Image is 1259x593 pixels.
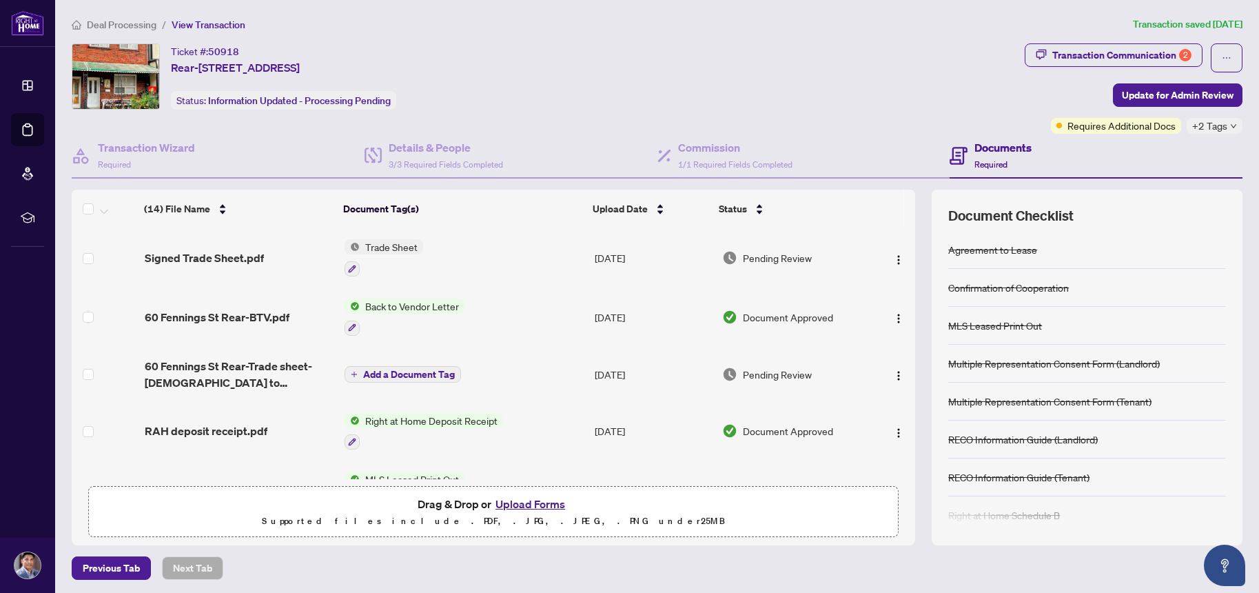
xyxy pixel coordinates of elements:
span: Update for Admin Review [1122,84,1234,106]
div: Confirmation of Cooperation [948,280,1069,295]
article: Transaction saved [DATE] [1133,17,1242,32]
button: Status IconTrade Sheet [345,239,423,277]
h4: Commission [678,139,792,156]
h4: Details & People [389,139,503,156]
h4: Transaction Wizard [98,139,195,156]
span: home [72,20,81,30]
img: IMG-C12341813_1.jpg [72,44,159,109]
span: RAH deposit receipt.pdf [145,423,267,439]
td: [DATE] [589,288,717,347]
span: Status [719,201,747,217]
span: 60 Fennings St Rear-Trade sheet-[DEMOGRAPHIC_DATA] to review.pdf [145,358,334,391]
div: MLS Leased Print Out [948,318,1042,333]
img: Profile Icon [14,552,41,579]
button: Upload Forms [491,495,569,513]
button: Open asap [1204,545,1245,586]
span: Pending Review [743,367,812,382]
img: Status Icon [345,413,360,428]
th: Document Tag(s) [338,190,586,228]
span: +2 Tags [1192,118,1227,134]
td: [DATE] [589,347,717,402]
img: Document Status [722,367,737,382]
span: Previous Tab [83,557,140,579]
span: 1/1 Required Fields Completed [678,159,792,170]
button: Logo [888,363,910,385]
span: Drag & Drop or [418,495,569,513]
span: Required [974,159,1007,170]
span: Upload Date [593,201,648,217]
button: Logo [888,306,910,328]
span: Information Updated - Processing Pending [208,94,391,107]
div: RECO Information Guide (Tenant) [948,470,1089,485]
th: (14) File Name [139,190,338,228]
th: Upload Date [587,190,714,228]
span: Add a Document Tag [363,370,455,379]
span: MLS Leased Print Out [360,472,464,487]
img: Status Icon [345,299,360,314]
img: Logo [893,370,904,381]
span: View Transaction [172,19,245,31]
div: Transaction Communication [1052,44,1191,66]
th: Status [713,190,867,228]
button: Status IconRight at Home Deposit Receipt [345,413,503,450]
button: Add a Document Tag [345,365,461,383]
div: Multiple Representation Consent Form (Tenant) [948,394,1151,409]
div: RECO Information Guide (Landlord) [948,432,1098,447]
span: Document Approved [743,423,833,439]
td: [DATE] [589,461,717,520]
span: plus [351,371,358,378]
img: Status Icon [345,472,360,487]
div: Status: [171,91,396,110]
span: (14) File Name [144,201,210,217]
span: Required [98,159,131,170]
button: Update for Admin Review [1113,83,1242,107]
img: Document Status [722,423,737,439]
span: 60 Fennings St Rear-BTV.pdf [145,309,289,325]
button: Status IconMLS Leased Print Out [345,472,464,509]
button: Logo [888,420,910,442]
span: Requires Additional Docs [1067,118,1176,133]
li: / [162,17,166,32]
span: Document Checklist [948,206,1074,225]
div: Multiple Representation Consent Form (Landlord) [948,356,1160,371]
button: Next Tab [162,556,223,580]
span: Right at Home Deposit Receipt [360,413,503,428]
img: Document Status [722,310,737,325]
img: Document Status [722,250,737,265]
span: Drag & Drop orUpload FormsSupported files include .PDF, .JPG, .JPEG, .PNG under25MB [89,487,898,538]
button: Previous Tab [72,556,151,580]
span: Rear-[STREET_ADDRESS] [171,59,300,76]
div: 2 [1179,49,1191,61]
span: Trade Sheet [360,239,423,254]
span: 3/3 Required Fields Completed [389,159,503,170]
td: [DATE] [589,402,717,461]
button: Transaction Communication2 [1025,43,1202,67]
button: Logo [888,247,910,269]
span: down [1230,123,1237,130]
span: ellipsis [1222,53,1231,63]
div: Ticket #: [171,43,239,59]
button: Status IconBack to Vendor Letter [345,299,464,336]
td: [DATE] [589,228,717,288]
h4: Documents [974,139,1032,156]
img: logo [11,10,44,36]
img: Status Icon [345,239,360,254]
span: Document Approved [743,310,833,325]
span: Back to Vendor Letter [360,299,464,314]
button: Add a Document Tag [345,366,461,383]
img: Logo [893,254,904,265]
span: Signed Trade Sheet.pdf [145,250,264,266]
span: Deal Processing [87,19,156,31]
p: Supported files include .PDF, .JPG, .JPEG, .PNG under 25 MB [97,513,890,530]
span: Pending Review [743,250,812,265]
span: 50918 [208,46,239,58]
img: Logo [893,313,904,324]
div: Agreement to Lease [948,242,1037,257]
img: Logo [893,428,904,439]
